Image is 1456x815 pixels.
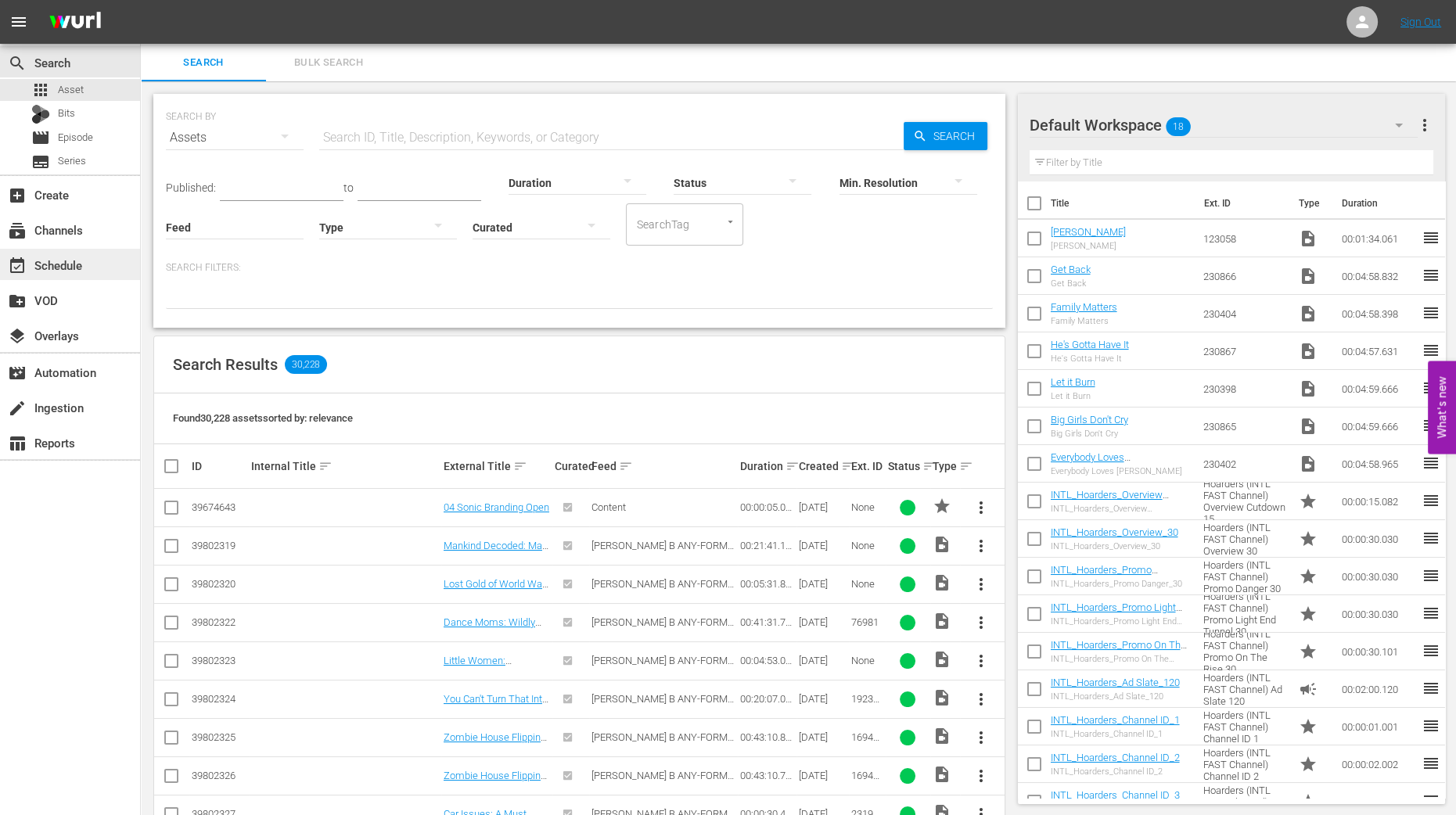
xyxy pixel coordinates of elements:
div: 00:41:31.723 [740,616,795,628]
span: Search [927,122,987,150]
td: 00:00:01.001 [1336,708,1422,745]
button: more_vert [962,565,1000,603]
span: Video [1299,267,1318,285]
a: 04 Sonic Branding Open [444,501,549,513]
td: Hoarders (INTL FAST Channel) Overview Cutdown 15 [1197,483,1293,520]
span: reorder [1422,341,1440,360]
span: to [343,181,354,194]
span: Video [1299,304,1318,323]
div: Default Workspace [1030,103,1418,147]
span: 76981 [851,616,879,628]
button: Open Feedback Widget [1428,361,1456,454]
span: sort [786,459,800,473]
span: Series [58,153,86,169]
span: Found 30,228 assets sorted by: relevance [173,412,353,424]
div: [DATE] [799,616,846,628]
td: 00:01:34.061 [1336,220,1422,257]
td: 00:04:57.631 [1336,332,1422,370]
span: Video [933,612,951,630]
div: [DATE] [799,655,846,666]
span: Asset [58,82,84,98]
span: more_vert [972,498,990,517]
button: more_vert [962,719,1000,756]
td: 230402 [1197,445,1293,483]
a: Zombie House Flipping: Ranger Danger [444,731,548,755]
span: Promo [1299,792,1318,811]
span: Video [1299,417,1318,436]
div: 39802319 [192,540,246,551]
a: Mankind Decoded: Man and Beast [444,540,548,563]
span: Create [8,186,27,205]
span: reorder [1422,228,1440,247]
div: 00:21:41.133 [740,540,795,551]
td: 00:04:58.965 [1336,445,1422,483]
span: 30,228 [285,355,327,374]
span: more_vert [972,690,990,709]
span: Overlays [8,327,27,346]
div: INTL_Hoarders_Ad Slate_120 [1051,691,1180,702]
th: Title [1051,181,1195,225]
div: INTL_Hoarders_Promo Danger_30 [1051,579,1191,589]
span: more_vert [972,613,990,632]
span: reorder [1422,416,1440,435]
a: INTL_Hoarders_Overview Cutdown_15 [1051,489,1169,512]
span: reorder [1422,792,1440,810]
span: reorder [1422,303,1440,322]
td: 00:00:30.030 [1336,595,1422,633]
span: Ad [1299,680,1318,698]
span: reorder [1422,754,1440,773]
td: Hoarders (INTL FAST Channel) Channel ID 2 [1197,745,1293,783]
a: He's Gotta Have It [1051,339,1129,350]
div: Family Matters [1051,316,1117,326]
div: Curated [555,460,587,472]
span: reorder [1422,454,1440,472]
div: Feed [591,457,735,476]
span: Channels [8,221,27,240]
span: Video [1299,454,1318,473]
div: [PERSON_NAME] [1051,241,1126,251]
div: 39802325 [192,731,246,743]
button: Search [904,122,987,150]
a: Family Matters [1051,301,1117,313]
td: Hoarders (INTL FAST Channel) Promo Danger 30 [1197,558,1293,595]
div: He's Gotta Have It [1051,354,1129,364]
div: 39802324 [192,693,246,705]
td: Hoarders (INTL FAST Channel) Promo Light End Tunnel 30 [1197,595,1293,633]
span: [PERSON_NAME] B ANY-FORM THC 081 [591,578,734,601]
span: VOD [8,292,27,311]
div: Get Back [1051,278,1091,289]
img: ans4CAIJ8jUAAAAAAAAAAAAAAAAAAAAAAAAgQb4GAAAAAAAAAAAAAAAAAAAAAAAAJMjXAAAAAAAAAAAAAAAAAAAAAAAAgAT5G... [38,4,113,41]
td: 00:04:59.666 [1336,407,1422,445]
div: 39802322 [192,616,246,628]
span: [PERSON_NAME] B ANY-FORM FYI 081 [591,693,734,716]
td: 00:04:58.832 [1336,257,1422,295]
span: reorder [1422,716,1440,735]
span: reorder [1422,529,1440,548]
td: 230867 [1197,332,1293,370]
td: Hoarders (INTL FAST Channel) Ad Slate 120 [1197,670,1293,708]
a: Big Girls Don't Cry [1051,414,1128,425]
span: reorder [1422,641,1440,660]
div: 39674643 [192,501,246,513]
td: 230866 [1197,257,1293,295]
div: None [851,655,883,666]
div: INTL_Hoarders_Promo Light End Tunnel_30 [1051,616,1191,627]
div: Type [933,457,958,476]
span: Episode [58,130,93,145]
div: Everybody Loves [PERSON_NAME] [1051,466,1191,476]
span: Content [591,501,626,513]
span: Promo [1299,605,1318,623]
td: 00:00:02.002 [1336,745,1422,783]
div: [DATE] [799,578,846,590]
span: Promo [1299,567,1318,586]
a: Everybody Loves [PERSON_NAME] [1051,451,1131,475]
button: more_vert [962,680,1000,718]
span: Published: [166,181,216,194]
div: External Title [444,457,550,476]
div: INTL_Hoarders_Channel ID_2 [1051,767,1180,777]
span: 169412 [851,770,879,793]
div: Assets [166,116,304,160]
div: Big Girls Don't Cry [1051,429,1128,439]
span: sort [841,459,855,473]
td: Hoarders (INTL FAST Channel) Overview 30 [1197,520,1293,558]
